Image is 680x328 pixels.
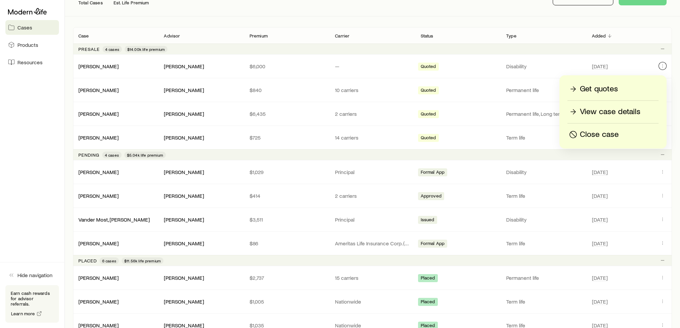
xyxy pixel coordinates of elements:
[250,240,324,247] p: $86
[580,129,619,140] p: Close case
[335,298,410,305] p: Nationwide
[105,47,119,52] span: 4 cases
[78,134,119,141] a: [PERSON_NAME]
[164,274,204,281] div: [PERSON_NAME]
[250,63,324,70] p: $6,000
[5,20,59,35] a: Cases
[421,64,436,71] span: Quoted
[250,110,324,117] p: $6,435
[78,87,119,94] div: [PERSON_NAME]
[78,240,119,246] a: [PERSON_NAME]
[506,274,581,281] p: Permanent life
[421,111,436,118] span: Quoted
[78,169,119,175] a: [PERSON_NAME]
[335,274,410,281] p: 15 carriers
[250,216,324,223] p: $3,511
[78,274,119,281] div: [PERSON_NAME]
[592,274,608,281] span: [DATE]
[17,42,38,48] span: Products
[78,216,150,223] a: Vander Most, [PERSON_NAME]
[335,33,349,38] p: Carrier
[78,87,119,93] a: [PERSON_NAME]
[335,169,410,175] p: Principal
[127,47,165,52] span: $14.00k life premium
[164,240,204,247] div: [PERSON_NAME]
[567,83,659,95] a: Get quotes
[5,37,59,52] a: Products
[506,240,581,247] p: Term life
[421,241,445,248] span: Formal App
[580,84,618,94] p: Get quotes
[592,63,608,70] span: [DATE]
[78,47,100,52] p: Presale
[335,87,410,93] p: 10 carriers
[506,134,581,141] p: Term life
[580,106,640,117] p: View case details
[335,240,410,247] p: Ameritas Life Insurance Corp. (Ameritas)
[164,192,204,199] div: [PERSON_NAME]
[506,33,517,38] p: Type
[335,216,410,223] p: Principal
[17,24,32,31] span: Cases
[78,110,119,117] div: [PERSON_NAME]
[421,169,445,176] span: Formal App
[5,285,59,323] div: Earn cash rewards for advisor referrals.Learn more
[78,33,89,38] p: Case
[78,274,119,281] a: [PERSON_NAME]
[421,193,441,200] span: Approved
[506,63,581,70] p: Disability
[506,87,581,93] p: Permanent life
[250,298,324,305] p: $1,005
[421,217,434,224] span: Issued
[421,299,435,306] span: Placed
[5,55,59,70] a: Resources
[506,298,581,305] p: Term life
[250,192,324,199] p: $414
[17,59,43,66] span: Resources
[164,110,204,117] div: [PERSON_NAME]
[592,169,608,175] span: [DATE]
[124,258,161,263] span: $11.56k life premium
[250,134,324,141] p: $725
[421,275,435,282] span: Placed
[78,192,119,199] div: [PERSON_NAME]
[164,134,204,141] div: [PERSON_NAME]
[592,240,608,247] span: [DATE]
[78,298,119,305] a: [PERSON_NAME]
[105,152,119,158] span: 4 cases
[78,63,119,69] a: [PERSON_NAME]
[506,110,581,117] p: Permanent life, Long term care (linked benefit)
[164,33,180,38] p: Advisor
[421,135,436,142] span: Quoted
[592,33,606,38] p: Added
[78,110,119,117] a: [PERSON_NAME]
[421,33,433,38] p: Status
[250,274,324,281] p: $2,737
[335,192,410,199] p: 2 carriers
[592,216,608,223] span: [DATE]
[164,298,204,305] div: [PERSON_NAME]
[335,134,410,141] p: 14 carriers
[78,192,119,199] a: [PERSON_NAME]
[506,216,581,223] p: Disability
[250,87,324,93] p: $840
[11,311,35,316] span: Learn more
[164,63,204,70] div: [PERSON_NAME]
[592,298,608,305] span: [DATE]
[78,152,99,158] p: Pending
[335,63,410,70] p: —
[164,216,204,223] div: [PERSON_NAME]
[250,169,324,175] p: $1,029
[78,258,97,263] p: Placed
[164,87,204,94] div: [PERSON_NAME]
[567,129,659,141] button: Close case
[78,169,119,176] div: [PERSON_NAME]
[17,272,53,278] span: Hide navigation
[164,169,204,176] div: [PERSON_NAME]
[102,258,116,263] span: 6 cases
[11,291,54,307] p: Earn cash rewards for advisor referrals.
